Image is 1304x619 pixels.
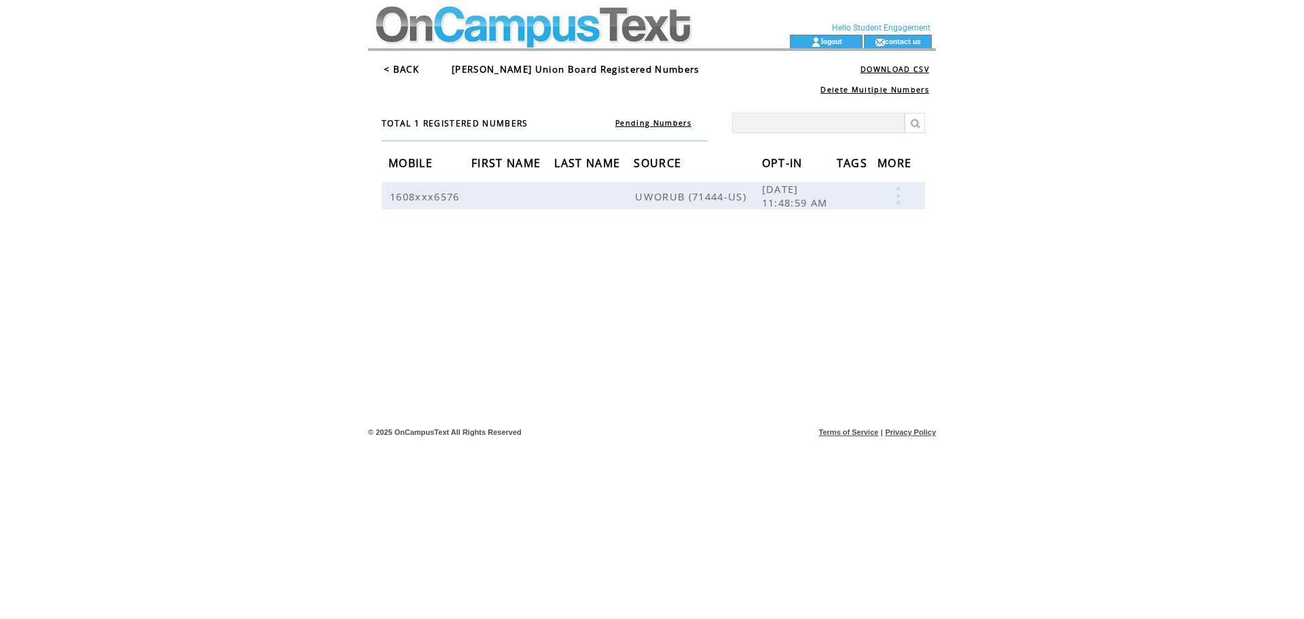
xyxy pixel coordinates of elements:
a: MOBILE [388,158,436,166]
a: < BACK [384,63,419,75]
span: | [881,428,883,436]
a: Terms of Service [819,428,879,436]
span: 1608xxx6576 [390,190,463,203]
span: UWORUB (71444-US) [635,190,750,203]
a: Privacy Policy [885,428,936,436]
span: [DATE] 11:48:59 AM [762,182,831,209]
img: contact_us_icon.gif [875,37,885,48]
span: Hello Student Engagement [832,23,930,33]
span: MOBILE [388,152,436,177]
span: [PERSON_NAME] Union Board Registered Numbers [452,63,700,75]
a: SOURCE [634,158,685,166]
span: FIRST NAME [471,152,544,177]
img: account_icon.gif [811,37,821,48]
a: TAGS [837,158,871,166]
span: TOTAL 1 REGISTERED NUMBERS [382,118,528,129]
span: LAST NAME [554,152,623,177]
a: FIRST NAME [471,158,544,166]
span: MORE [877,152,915,177]
a: Delete Multiple Numbers [820,85,929,94]
span: © 2025 OnCampusText All Rights Reserved [368,428,522,436]
span: SOURCE [634,152,685,177]
a: OPT-IN [762,158,806,166]
a: LAST NAME [554,158,623,166]
span: OPT-IN [762,152,806,177]
a: DOWNLOAD CSV [861,65,929,74]
a: Pending Numbers [615,118,691,128]
a: contact us [885,37,921,46]
span: TAGS [837,152,871,177]
a: logout [821,37,842,46]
